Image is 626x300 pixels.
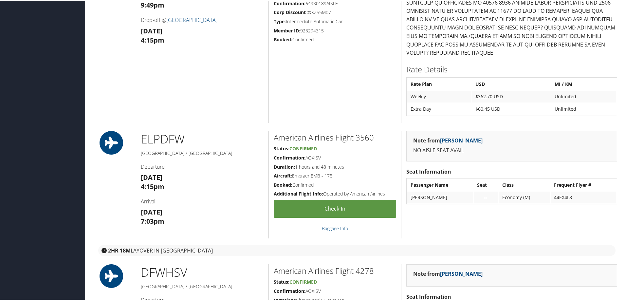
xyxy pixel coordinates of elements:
[274,18,396,24] h5: Intermediate Automatic Car
[472,90,551,102] td: $362.70 USD
[322,225,348,231] a: Baggage Info
[141,16,264,23] h4: Drop-off @
[289,278,317,284] span: Confirmed
[474,178,498,190] th: Seat
[274,172,396,178] h5: Embraer EMB - 175
[499,191,550,203] td: Economy (M)
[274,190,323,196] strong: Additional Flight Info:
[274,181,292,187] strong: Booked:
[407,78,471,89] th: Rate Plan
[274,36,396,42] h5: Confirmed
[406,167,451,175] strong: Seat Information
[440,136,483,143] a: [PERSON_NAME]
[289,145,317,151] span: Confirmed
[551,178,616,190] th: Frequent Flyer #
[274,199,396,217] a: Check-in
[274,163,396,170] h5: 1 hours and 48 minutes
[141,197,264,204] h4: Arrival
[274,36,292,42] strong: Booked:
[141,283,264,289] h5: [GEOGRAPHIC_DATA] / [GEOGRAPHIC_DATA]
[274,27,396,33] h5: 923294315
[274,27,300,33] strong: Member ID:
[108,246,131,253] strong: 2HR 18M
[472,78,551,89] th: USD
[551,103,616,114] td: Unlimited
[141,35,164,44] strong: 4:15pm
[141,26,162,35] strong: [DATE]
[141,207,162,216] strong: [DATE]
[551,90,616,102] td: Unlimited
[274,287,396,294] h5: AOXISV
[274,265,396,276] h2: American Airlines Flight 4278
[141,172,162,181] strong: [DATE]
[274,9,396,15] h5: XZ55M07
[407,178,473,190] th: Passenger Name
[141,216,164,225] strong: 7:03pm
[406,63,617,74] h2: Rate Details
[274,181,396,188] h5: Confirmed
[413,146,610,154] p: NO AISLE SEAT AVAIL
[407,191,473,203] td: [PERSON_NAME]
[141,149,264,156] h5: [GEOGRAPHIC_DATA] / [GEOGRAPHIC_DATA]
[551,191,616,203] td: 44EX4L8
[440,270,483,277] a: [PERSON_NAME]
[274,163,295,169] strong: Duration:
[413,136,483,143] strong: Note from
[141,162,264,170] h4: Departure
[274,9,311,15] strong: Corp Discount #:
[274,287,305,293] strong: Confirmation:
[477,194,495,200] div: --
[274,18,286,24] strong: Type:
[274,145,289,151] strong: Status:
[274,190,396,197] h5: Operated by American Airlines
[274,131,396,142] h2: American Airlines Flight 3560
[551,78,616,89] th: MI / KM
[274,172,292,178] strong: Aircraft:
[413,270,483,277] strong: Note from
[472,103,551,114] td: $60.45 USD
[499,178,550,190] th: Class
[141,130,264,147] h1: ELP DFW
[274,278,289,284] strong: Status:
[274,154,305,160] strong: Confirmation:
[274,154,396,160] h5: AOXISV
[407,90,471,102] td: Weekly
[141,181,164,190] strong: 4:15pm
[166,16,217,23] a: [GEOGRAPHIC_DATA]
[98,244,616,255] div: layover in [GEOGRAPHIC_DATA]
[406,292,451,300] strong: Seat Information
[407,103,471,114] td: Extra Day
[141,264,264,280] h1: DFW HSV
